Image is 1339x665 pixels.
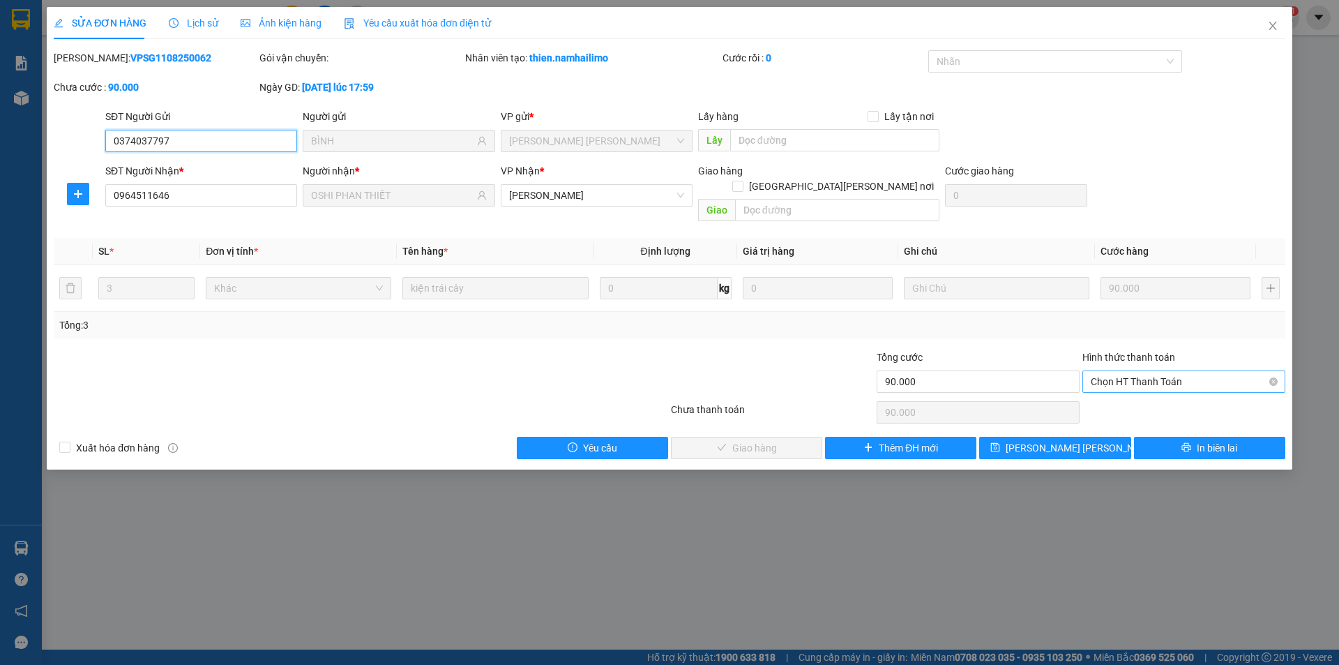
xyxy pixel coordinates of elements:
[718,277,732,299] span: kg
[465,50,720,66] div: Nhân viên tạo:
[825,437,976,459] button: plusThêm ĐH mới
[241,18,250,28] span: picture
[168,443,178,453] span: info-circle
[723,50,925,66] div: Cước rồi :
[501,109,693,124] div: VP gửi
[766,52,771,63] b: 0
[402,277,588,299] input: VD: Bàn, Ghế
[1267,20,1278,31] span: close
[259,50,462,66] div: Gói vận chuyển:
[698,199,735,221] span: Giao
[311,188,474,203] input: Tên người nhận
[70,440,165,456] span: Xuất hóa đơn hàng
[1253,7,1292,46] button: Close
[206,246,258,257] span: Đơn vị tính
[1100,246,1149,257] span: Cước hàng
[241,17,321,29] span: Ảnh kiện hàng
[945,184,1087,207] input: Cước giao hàng
[105,163,297,179] div: SĐT Người Nhận
[302,82,374,93] b: [DATE] lúc 17:59
[1006,440,1157,456] span: [PERSON_NAME] [PERSON_NAME]
[730,129,939,151] input: Dọc đường
[54,50,257,66] div: [PERSON_NAME]:
[108,82,139,93] b: 90.000
[67,183,89,205] button: plus
[877,352,923,363] span: Tổng cước
[1082,352,1175,363] label: Hình thức thanh toán
[698,165,743,177] span: Giao hàng
[743,246,794,257] span: Giá trị hàng
[641,246,690,257] span: Định lượng
[130,52,211,63] b: VPSG1108250062
[698,111,739,122] span: Lấy hàng
[344,17,491,29] span: Yêu cầu xuất hóa đơn điện tử
[344,18,355,29] img: icon
[945,165,1014,177] label: Cước giao hàng
[1091,371,1277,392] span: Chọn HT Thanh Toán
[54,80,257,95] div: Chưa cước :
[1269,378,1278,386] span: close-circle
[583,440,617,456] span: Yêu cầu
[568,442,577,454] span: exclamation-circle
[259,80,462,95] div: Ngày GD:
[898,238,1095,265] th: Ghi chú
[54,17,146,29] span: SỬA ĐƠN HÀNG
[863,442,873,454] span: plus
[105,109,297,124] div: SĐT Người Gửi
[509,185,684,206] span: VP Phan Thiết
[904,277,1089,299] input: Ghi Chú
[311,133,474,149] input: Tên người gửi
[303,109,494,124] div: Người gửi
[169,17,218,29] span: Lịch sử
[879,109,939,124] span: Lấy tận nơi
[402,246,448,257] span: Tên hàng
[509,130,684,151] span: VP Phạm Ngũ Lão
[477,136,487,146] span: user
[1134,437,1285,459] button: printerIn biên lai
[169,18,179,28] span: clock-circle
[735,199,939,221] input: Dọc đường
[98,246,109,257] span: SL
[879,440,938,456] span: Thêm ĐH mới
[477,190,487,200] span: user
[517,437,668,459] button: exclamation-circleYêu cầu
[59,277,82,299] button: delete
[990,442,1000,454] span: save
[303,163,494,179] div: Người nhận
[1100,277,1250,299] input: 0
[68,188,89,200] span: plus
[698,129,730,151] span: Lấy
[1262,277,1280,299] button: plus
[743,179,939,194] span: [GEOGRAPHIC_DATA][PERSON_NAME] nơi
[501,165,540,177] span: VP Nhận
[979,437,1130,459] button: save[PERSON_NAME] [PERSON_NAME]
[671,437,822,459] button: checkGiao hàng
[54,18,63,28] span: edit
[1181,442,1191,454] span: printer
[529,52,608,63] b: thien.namhailimo
[743,277,893,299] input: 0
[669,402,875,426] div: Chưa thanh toán
[214,278,383,299] span: Khác
[59,317,517,333] div: Tổng: 3
[1197,440,1237,456] span: In biên lai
